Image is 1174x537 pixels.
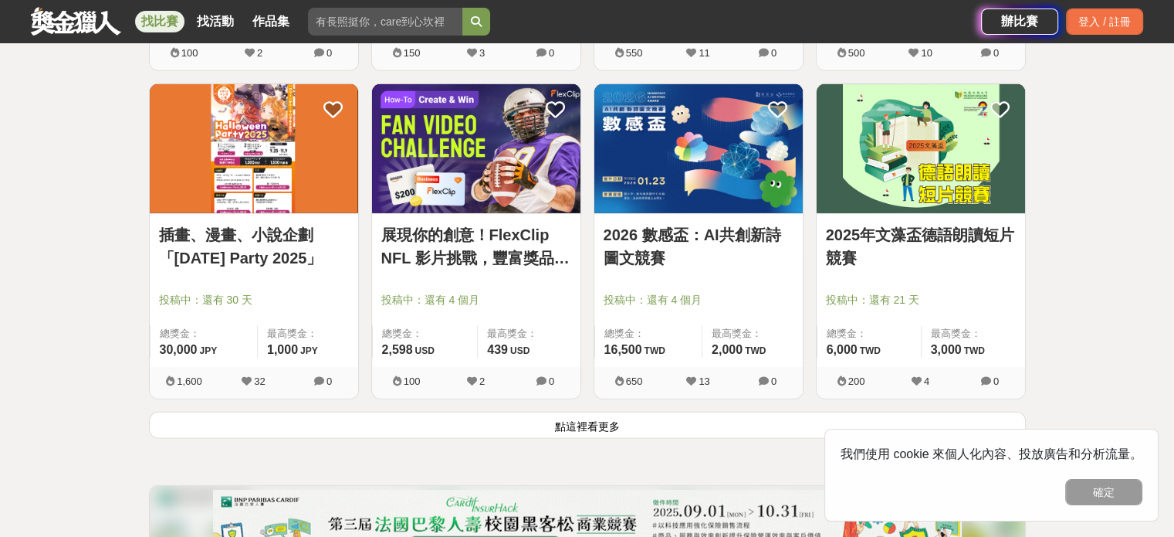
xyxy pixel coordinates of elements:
[993,376,999,387] span: 0
[326,376,332,387] span: 0
[372,84,580,213] img: Cover Image
[372,84,580,214] a: Cover Image
[149,412,1026,439] button: 點這裡看更多
[594,84,803,213] img: Cover Image
[257,47,262,59] span: 2
[712,326,793,342] span: 最高獎金：
[510,345,529,356] span: USD
[150,84,358,214] a: Cover Image
[326,47,332,59] span: 0
[931,343,962,356] span: 3,000
[841,447,1142,461] span: 我們使用 cookie 來個人化內容、投放廣告和分析流量。
[382,343,413,356] span: 2,598
[1065,479,1142,505] button: 確定
[594,84,803,214] a: Cover Image
[415,345,435,356] span: USD
[479,376,485,387] span: 2
[604,292,793,308] span: 投稿中：還有 4 個月
[817,84,1025,213] img: Cover Image
[487,343,508,356] span: 439
[159,223,349,270] a: 插畫、漫畫、小說企劃「[DATE] Party 2025」
[981,8,1058,35] a: 辦比賽
[860,345,881,356] span: TWD
[604,326,692,342] span: 總獎金：
[848,47,865,59] span: 500
[308,8,462,36] input: 有長照挺你，care到心坎裡！青春出手，拍出照顧 影音徵件活動
[699,47,709,59] span: 11
[921,47,932,59] span: 10
[745,345,766,356] span: TWD
[827,326,912,342] span: 總獎金：
[181,47,198,59] span: 100
[771,47,776,59] span: 0
[1066,8,1143,35] div: 登入 / 註冊
[199,345,217,356] span: JPY
[826,223,1016,270] a: 2025年文藻盃德語朗讀短片競賽
[817,84,1025,214] a: Cover Image
[699,376,709,387] span: 13
[771,376,776,387] span: 0
[381,223,571,270] a: 展現你的創意！FlexClip NFL 影片挑戰，豐富獎品等你！
[964,345,985,356] span: TWD
[848,376,865,387] span: 200
[827,343,858,356] span: 6,000
[267,326,349,342] span: 最高獎金：
[254,376,265,387] span: 32
[404,47,421,59] span: 150
[931,326,1016,342] span: 最高獎金：
[549,376,554,387] span: 0
[191,11,240,32] a: 找活動
[404,376,421,387] span: 100
[549,47,554,59] span: 0
[604,343,642,356] span: 16,500
[160,326,248,342] span: 總獎金：
[993,47,999,59] span: 0
[381,292,571,308] span: 投稿中：還有 4 個月
[267,343,298,356] span: 1,000
[246,11,296,32] a: 作品集
[177,376,202,387] span: 1,600
[479,47,485,59] span: 3
[487,326,570,342] span: 最高獎金：
[150,84,358,213] img: Cover Image
[626,376,643,387] span: 650
[300,345,318,356] span: JPY
[159,292,349,308] span: 投稿中：還有 30 天
[826,292,1016,308] span: 投稿中：還有 21 天
[712,343,743,356] span: 2,000
[626,47,643,59] span: 550
[382,326,469,342] span: 總獎金：
[160,343,198,356] span: 30,000
[644,345,665,356] span: TWD
[604,223,793,270] a: 2026 數感盃：AI共創新詩圖文競賽
[924,376,929,387] span: 4
[135,11,184,32] a: 找比賽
